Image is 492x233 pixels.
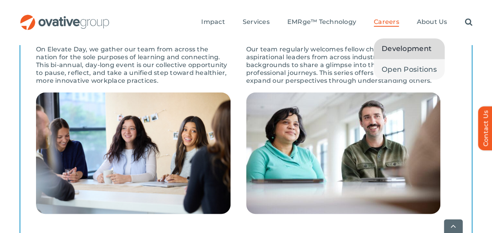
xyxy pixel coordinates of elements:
[36,45,231,84] p: On Elevate Day, we gather our team from across the nation for the sole purposes of learning and c...
[374,18,399,27] a: Careers
[465,18,472,27] a: Search
[201,18,225,26] span: Impact
[374,38,445,59] a: Development
[287,18,356,27] a: EMRge™ Technology
[201,18,225,27] a: Impact
[243,18,270,26] span: Services
[20,14,110,21] a: OG_Full_horizontal_RGB
[416,18,447,26] span: About Us
[246,92,441,214] img: Development – Perspective Series
[382,64,437,75] span: Open Positions
[287,18,356,26] span: EMRge™ Technology
[201,10,472,35] nav: Menu
[416,18,447,27] a: About Us
[246,45,441,84] p: Our team regularly welcomes fellow change-makers and aspirational leaders from across industries,...
[382,43,431,54] span: Development
[374,18,399,26] span: Careers
[36,92,231,214] img: Development – Elevate Day
[243,18,270,27] a: Services
[374,59,445,80] a: Open Positions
